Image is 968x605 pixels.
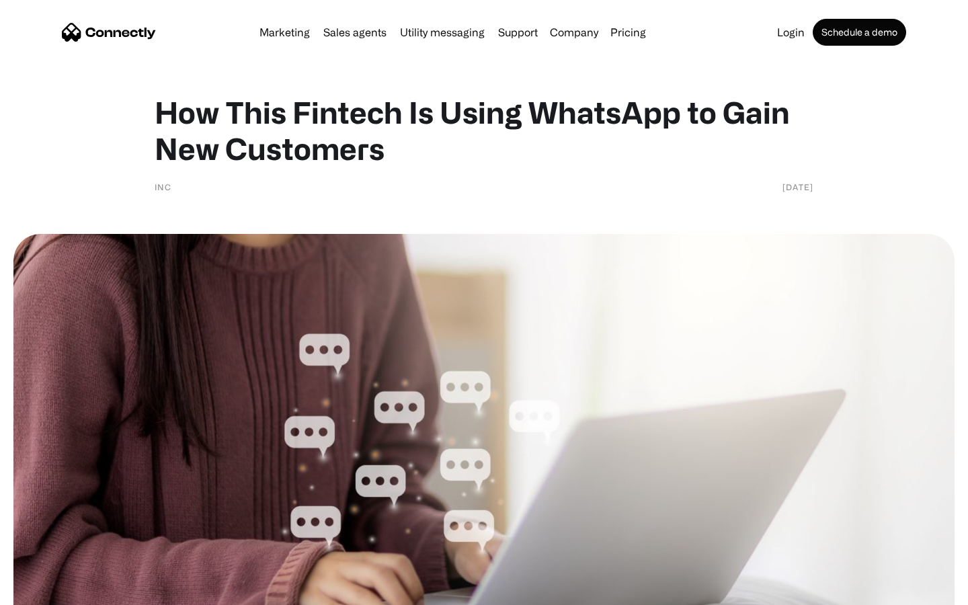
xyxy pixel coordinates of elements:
[155,180,171,194] div: INC
[782,180,813,194] div: [DATE]
[13,581,81,600] aside: Language selected: English
[550,23,598,42] div: Company
[27,581,81,600] ul: Language list
[813,19,906,46] a: Schedule a demo
[493,27,543,38] a: Support
[318,27,392,38] a: Sales agents
[62,22,156,42] a: home
[395,27,490,38] a: Utility messaging
[772,27,810,38] a: Login
[254,27,315,38] a: Marketing
[155,94,813,167] h1: How This Fintech Is Using WhatsApp to Gain New Customers
[546,23,602,42] div: Company
[605,27,651,38] a: Pricing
